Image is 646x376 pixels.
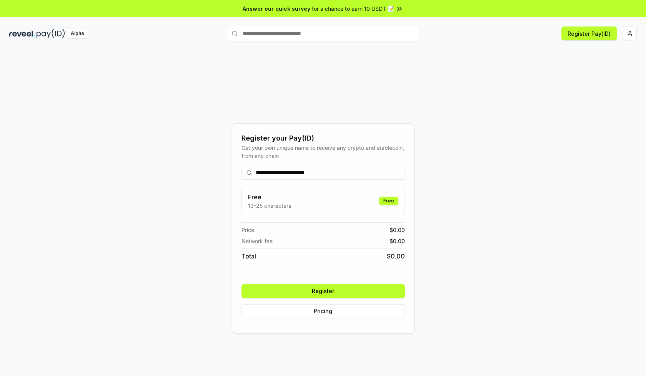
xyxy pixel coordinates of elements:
span: for a chance to earn 10 USDT 📝 [312,5,394,13]
span: $ 0.00 [390,237,405,245]
p: 13-25 characters [248,202,291,210]
span: $ 0.00 [390,226,405,234]
span: $ 0.00 [387,252,405,261]
button: Pricing [241,304,405,318]
span: Price [241,226,254,234]
img: pay_id [37,29,65,38]
button: Register Pay(ID) [561,27,617,40]
img: reveel_dark [9,29,35,38]
div: Alpha [67,29,88,38]
div: Free [379,197,398,205]
button: Register [241,284,405,298]
div: Get your own unique name to receive any crypto and stablecoin, from any chain [241,144,405,160]
div: Register your Pay(ID) [241,133,405,144]
span: Total [241,252,256,261]
span: Answer our quick survey [243,5,310,13]
span: Network fee [241,237,273,245]
h3: Free [248,192,291,202]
